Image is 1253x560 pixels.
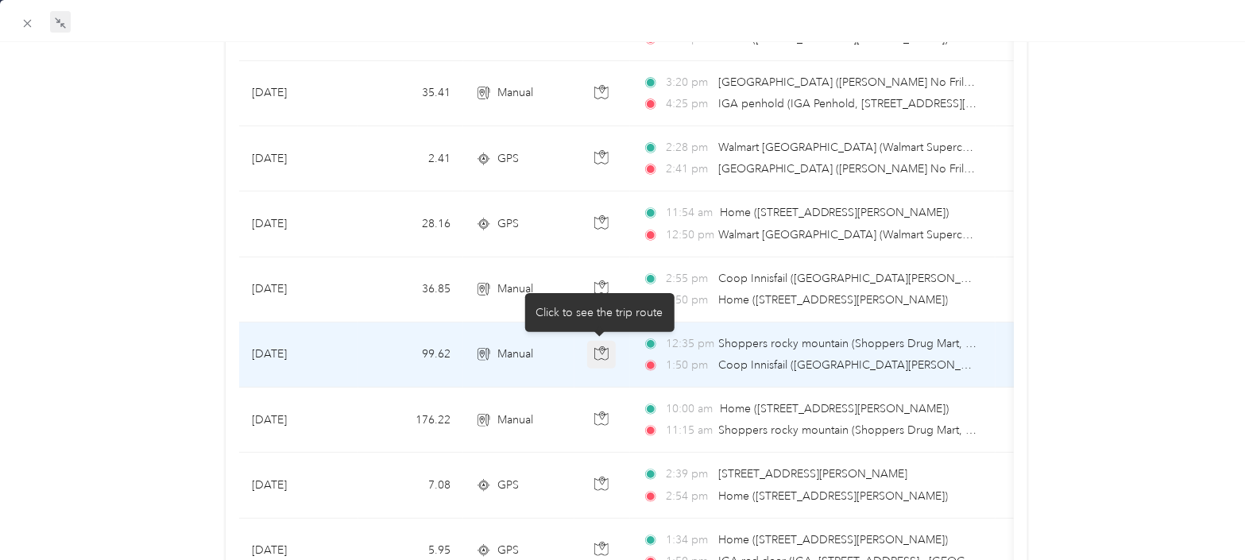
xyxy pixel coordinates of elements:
[358,126,463,191] td: 2.41
[1164,471,1253,560] iframe: Everlance-gr Chat Button Frame
[996,126,1107,191] td: $1.11
[239,388,358,453] td: [DATE]
[239,257,358,322] td: [DATE]
[666,357,711,374] span: 1:50 pm
[718,228,1099,241] span: Walmart [GEOGRAPHIC_DATA] (Walmart Supercentre, [STREET_ADDRESS])
[718,32,948,45] span: Home ([STREET_ADDRESS][PERSON_NAME])
[497,542,519,559] span: GPS
[718,533,948,546] span: Home ([STREET_ADDRESS][PERSON_NAME])
[358,257,463,322] td: 36.85
[996,322,1107,388] td: $45.82
[666,204,713,222] span: 11:54 am
[497,215,519,233] span: GPS
[666,95,711,113] span: 4:25 pm
[666,531,711,549] span: 1:34 pm
[358,191,463,257] td: 28.16
[239,453,358,518] td: [DATE]
[666,74,711,91] span: 3:20 pm
[718,467,907,481] span: [STREET_ADDRESS][PERSON_NAME]
[239,126,358,191] td: [DATE]
[720,402,949,415] span: Home ([STREET_ADDRESS][PERSON_NAME])
[666,335,711,353] span: 12:35 pm
[666,422,711,439] span: 11:15 am
[720,206,949,219] span: Home ([STREET_ADDRESS][PERSON_NAME])
[666,226,711,244] span: 12:50 pm
[718,293,948,307] span: Home ([STREET_ADDRESS][PERSON_NAME])
[525,293,675,332] div: Click to see the trip route
[996,453,1107,518] td: $3.26
[239,61,358,126] td: [DATE]
[497,477,519,494] span: GPS
[497,150,519,168] span: GPS
[718,141,1099,154] span: Walmart [GEOGRAPHIC_DATA] (Walmart Supercentre, [STREET_ADDRESS])
[666,292,711,309] span: 3:50 pm
[996,257,1107,322] td: $16.95
[996,388,1107,453] td: $81.06
[358,453,463,518] td: 7.08
[666,400,713,418] span: 10:00 am
[666,465,711,483] span: 2:39 pm
[239,322,358,388] td: [DATE]
[996,61,1107,126] td: $16.29
[666,270,711,288] span: 2:55 pm
[666,488,711,505] span: 2:54 pm
[497,346,533,363] span: Manual
[358,388,463,453] td: 176.22
[497,411,533,429] span: Manual
[666,139,711,156] span: 2:28 pm
[666,160,711,178] span: 2:41 pm
[358,322,463,388] td: 99.62
[239,191,358,257] td: [DATE]
[358,61,463,126] td: 35.41
[996,191,1107,257] td: $12.96
[497,280,533,298] span: Manual
[718,489,948,503] span: Home ([STREET_ADDRESS][PERSON_NAME])
[497,84,533,102] span: Manual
